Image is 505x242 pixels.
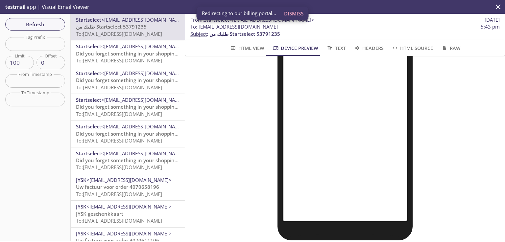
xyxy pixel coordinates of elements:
[76,164,162,170] span: To: [EMAIL_ADDRESS][DOMAIN_NAME]
[76,203,86,210] span: JYSK
[5,3,25,11] span: testmail
[76,150,101,157] span: Startselect
[354,44,384,52] span: Headers
[71,40,185,67] div: Startselect<[EMAIL_ADDRESS][DOMAIN_NAME]>Did you forget something in your shopping cart?To:[EMAIL...
[71,174,185,200] div: JYSK<[EMAIL_ADDRESS][DOMAIN_NAME]>Uw factuur voor order 4070658196To:[EMAIL_ADDRESS][DOMAIN_NAME]
[76,77,190,83] span: Did you forget something in your shopping cart?
[326,44,346,52] span: Text
[71,201,185,227] div: JYSK<[EMAIL_ADDRESS][DOMAIN_NAME]>JYSK geschenkkaartTo:[EMAIL_ADDRESS][DOMAIN_NAME]
[101,16,186,23] span: <[EMAIL_ADDRESS][DOMAIN_NAME]>
[5,18,65,31] button: Refresh
[101,123,186,130] span: <[EMAIL_ADDRESS][DOMAIN_NAME]>
[101,43,186,50] span: <[EMAIL_ADDRESS][DOMAIN_NAME]>
[190,31,207,37] span: Subject
[71,94,185,120] div: Startselect<[EMAIL_ADDRESS][DOMAIN_NAME]>Did you forget something in your shopping cart?To:[EMAIL...
[76,23,147,30] span: طلبك من Startselect 53791235
[76,103,190,110] span: Did you forget something in your shopping cart?
[101,70,186,77] span: <[EMAIL_ADDRESS][DOMAIN_NAME]>
[76,111,162,117] span: To: [EMAIL_ADDRESS][DOMAIN_NAME]
[76,123,101,130] span: Startselect
[392,44,433,52] span: HTML Source
[202,10,276,17] span: Redirecting to our billing portal...
[71,14,185,40] div: Startselect<[EMAIL_ADDRESS][DOMAIN_NAME]>طلبك من Startselect 53791235To:[EMAIL_ADDRESS][DOMAIN_NAME]
[76,130,190,137] span: Did you forget something in your shopping cart?
[76,50,190,57] span: Did you forget something in your shopping cart?
[190,23,500,37] p: :
[76,191,162,197] span: To: [EMAIL_ADDRESS][DOMAIN_NAME]
[76,210,123,217] span: JYSK geschenkkaart
[272,44,318,52] span: Device Preview
[76,217,162,224] span: To: [EMAIL_ADDRESS][DOMAIN_NAME]
[229,44,264,52] span: HTML View
[485,16,500,23] span: [DATE]
[190,16,203,23] span: From
[101,150,186,157] span: <[EMAIL_ADDRESS][DOMAIN_NAME]>
[76,31,162,37] span: To: [EMAIL_ADDRESS][DOMAIN_NAME]
[71,121,185,147] div: Startselect<[EMAIL_ADDRESS][DOMAIN_NAME]>Did you forget something in your shopping cart?To:[EMAIL...
[76,16,101,23] span: Startselect
[76,97,101,103] span: Startselect
[481,23,500,30] span: 5:43 pm
[284,9,303,18] span: Dismiss
[86,203,172,210] span: <[EMAIL_ADDRESS][DOMAIN_NAME]>
[76,184,159,190] span: Uw factuur voor order 4070658196
[190,16,314,23] span: :
[76,57,162,64] span: To: [EMAIL_ADDRESS][DOMAIN_NAME]
[76,177,86,183] span: JYSK
[76,137,162,144] span: To: [EMAIL_ADDRESS][DOMAIN_NAME]
[71,147,185,174] div: Startselect<[EMAIL_ADDRESS][DOMAIN_NAME]>Did you forget something in your shopping cart?To:[EMAIL...
[76,43,101,50] span: Startselect
[86,230,172,237] span: <[EMAIL_ADDRESS][DOMAIN_NAME]>
[190,23,278,30] span: : [EMAIL_ADDRESS][DOMAIN_NAME]
[101,97,186,103] span: <[EMAIL_ADDRESS][DOMAIN_NAME]>
[209,31,280,37] span: طلبك من Startselect 53791235
[71,67,185,94] div: Startselect<[EMAIL_ADDRESS][DOMAIN_NAME]>Did you forget something in your shopping cart?To:[EMAIL...
[76,70,101,77] span: Startselect
[76,84,162,91] span: To: [EMAIL_ADDRESS][DOMAIN_NAME]
[86,177,172,183] span: <[EMAIL_ADDRESS][DOMAIN_NAME]>
[76,230,86,237] span: JYSK
[76,157,190,164] span: Did you forget something in your shopping cart?
[11,20,60,29] span: Refresh
[190,23,196,30] span: To
[441,44,460,52] span: Raw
